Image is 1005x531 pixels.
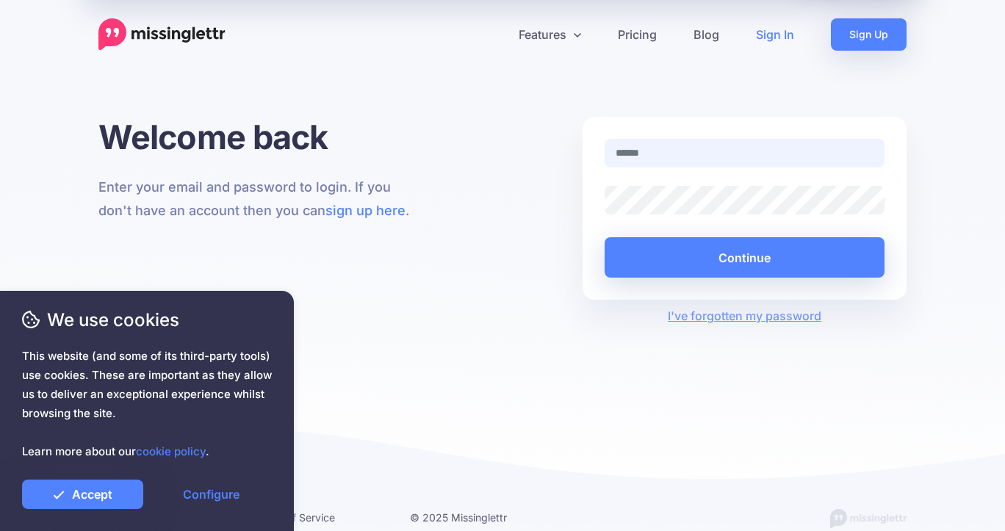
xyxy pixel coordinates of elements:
[151,480,272,509] a: Configure
[22,480,143,509] a: Accept
[500,18,599,51] a: Features
[325,203,406,218] a: sign up here
[668,308,821,323] a: I've forgotten my password
[599,18,675,51] a: Pricing
[831,18,907,51] a: Sign Up
[254,511,335,524] a: Terms of Service
[22,347,272,461] span: This website (and some of its third-party tools) use cookies. These are important as they allow u...
[410,508,544,527] li: © 2025 Missinglettr
[22,307,272,333] span: We use cookies
[738,18,813,51] a: Sign In
[98,176,422,223] p: Enter your email and password to login. If you don't have an account then you can .
[675,18,738,51] a: Blog
[136,444,206,458] a: cookie policy
[605,237,885,278] button: Continue
[98,117,422,157] h1: Welcome back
